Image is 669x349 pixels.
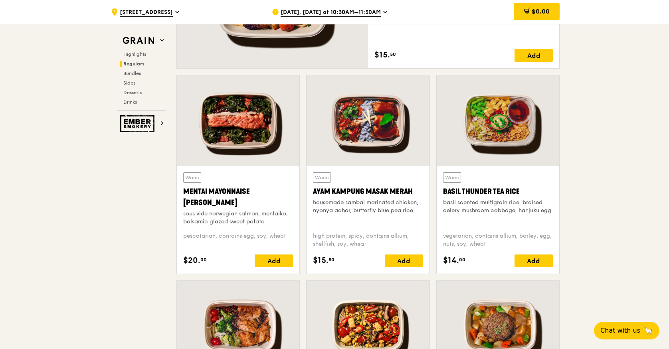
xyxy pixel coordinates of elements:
button: Chat with us🦙 [594,322,659,339]
span: [DATE], [DATE] at 10:30AM–11:30AM [281,8,381,17]
div: Warm [313,172,331,183]
div: basil scented multigrain rice, braised celery mushroom cabbage, hanjuku egg [443,199,553,215]
span: 50 [329,256,334,263]
span: 🦙 [643,326,653,335]
span: $20. [183,254,200,266]
div: Add [515,254,553,267]
span: Highlights [123,51,146,57]
div: vegetarian, contains allium, barley, egg, nuts, soy, wheat [443,232,553,248]
div: pescatarian, contains egg, soy, wheat [183,232,293,248]
span: 50 [390,51,396,57]
span: $14. [443,254,459,266]
div: Add [385,254,423,267]
span: $15. [313,254,329,266]
span: Chat with us [600,326,640,335]
div: Basil Thunder Tea Rice [443,186,553,197]
span: $0.00 [532,8,550,15]
span: Regulars [123,61,144,67]
div: Ayam Kampung Masak Merah [313,186,423,197]
span: Drinks [123,99,137,105]
div: Add [255,254,293,267]
div: Mentai Mayonnaise [PERSON_NAME] [183,186,293,208]
div: Add [515,49,553,62]
div: housemade sambal marinated chicken, nyonya achar, butterfly blue pea rice [313,199,423,215]
span: $15. [374,49,390,61]
span: 00 [459,256,465,263]
img: Ember Smokery web logo [120,115,157,132]
div: high protein, spicy, contains allium, shellfish, soy, wheat [313,232,423,248]
img: Grain web logo [120,34,157,48]
span: Desserts [123,90,142,95]
span: Sides [123,80,135,86]
span: Bundles [123,71,141,76]
div: Warm [183,172,201,183]
div: Warm [443,172,461,183]
div: sous vide norwegian salmon, mentaiko, balsamic glazed sweet potato [183,210,293,226]
span: 00 [200,256,207,263]
span: [STREET_ADDRESS] [120,8,173,17]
